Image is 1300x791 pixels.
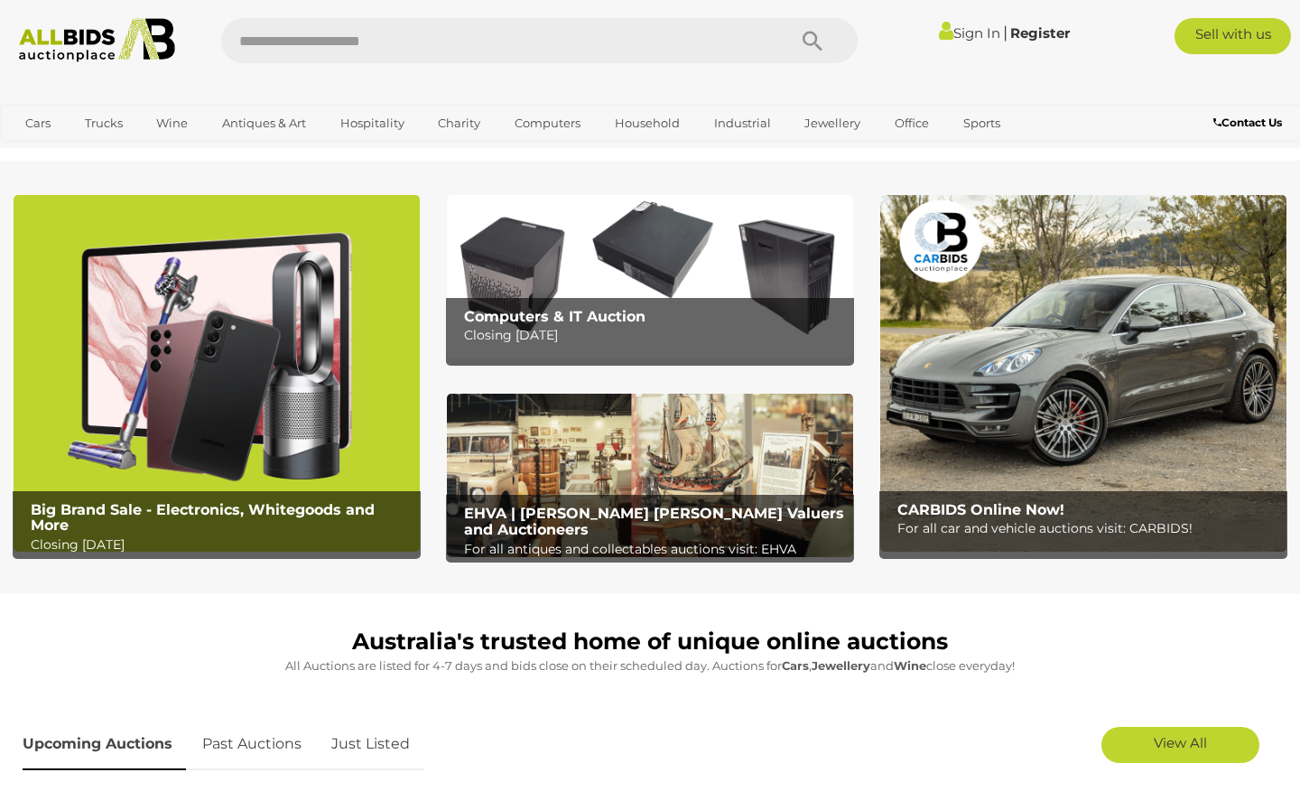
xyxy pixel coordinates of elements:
[10,18,185,62] img: Allbids.com.au
[880,195,1286,551] img: CARBIDS Online Now!
[793,108,872,138] a: Jewellery
[447,195,853,358] a: Computers & IT Auction Computers & IT Auction Closing [DATE]
[464,308,645,325] b: Computers & IT Auction
[464,505,844,538] b: EHVA | [PERSON_NAME] [PERSON_NAME] Valuers and Auctioneers
[144,108,200,138] a: Wine
[503,108,592,138] a: Computers
[1010,24,1070,42] a: Register
[1154,734,1207,751] span: View All
[897,501,1064,518] b: CARBIDS Online Now!
[318,718,423,771] a: Just Listed
[1175,18,1291,54] a: Sell with us
[883,108,941,138] a: Office
[189,718,315,771] a: Past Auctions
[782,658,809,673] strong: Cars
[464,324,844,347] p: Closing [DATE]
[939,24,1000,42] a: Sign In
[1213,113,1286,133] a: Contact Us
[447,195,853,358] img: Computers & IT Auction
[952,108,1012,138] a: Sports
[1213,116,1282,129] b: Contact Us
[464,538,844,561] p: For all antiques and collectables auctions visit: EHVA
[329,108,416,138] a: Hospitality
[447,394,853,556] a: EHVA | Evans Hastings Valuers and Auctioneers EHVA | [PERSON_NAME] [PERSON_NAME] Valuers and Auct...
[23,656,1277,676] p: All Auctions are listed for 4-7 days and bids close on their scheduled day. Auctions for , and cl...
[23,629,1277,655] h1: Australia's trusted home of unique online auctions
[880,195,1286,551] a: CARBIDS Online Now! CARBIDS Online Now! For all car and vehicle auctions visit: CARBIDS!
[894,658,926,673] strong: Wine
[426,108,492,138] a: Charity
[14,108,62,138] a: Cars
[14,138,165,168] a: [GEOGRAPHIC_DATA]
[31,501,375,535] b: Big Brand Sale - Electronics, Whitegoods and More
[14,195,420,551] a: Big Brand Sale - Electronics, Whitegoods and More Big Brand Sale - Electronics, Whitegoods and Mo...
[812,658,870,673] strong: Jewellery
[1003,23,1007,42] span: |
[447,394,853,556] img: EHVA | Evans Hastings Valuers and Auctioneers
[73,108,135,138] a: Trucks
[767,18,858,63] button: Search
[23,718,186,771] a: Upcoming Auctions
[702,108,783,138] a: Industrial
[210,108,318,138] a: Antiques & Art
[897,517,1277,540] p: For all car and vehicle auctions visit: CARBIDS!
[1101,727,1259,763] a: View All
[14,195,420,551] img: Big Brand Sale - Electronics, Whitegoods and More
[603,108,692,138] a: Household
[31,534,411,556] p: Closing [DATE]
